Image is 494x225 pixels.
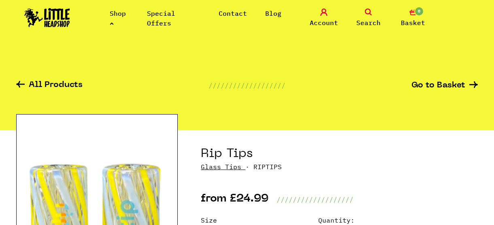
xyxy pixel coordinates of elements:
p: from £24.99 [201,195,268,204]
a: Shop [110,9,126,27]
a: 0 Basket [393,8,433,28]
p: /////////////////// [277,195,353,204]
label: Quantity: [318,215,387,225]
span: Account [310,18,338,28]
a: Contact [219,9,247,17]
a: All Products [16,81,83,90]
a: Glass Tips [201,163,241,171]
label: Size [201,215,302,225]
img: Little Head Shop Logo [24,8,70,27]
h1: Rip Tips [201,146,478,162]
span: 0 [414,6,424,16]
a: Blog [265,9,281,17]
a: Search [348,8,389,28]
span: Basket [401,18,425,28]
p: /////////////////// [209,81,285,90]
span: Search [356,18,381,28]
a: Special Offers [147,9,175,27]
a: Go to Basket [411,81,478,90]
p: · RIPTIPS [201,162,478,172]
